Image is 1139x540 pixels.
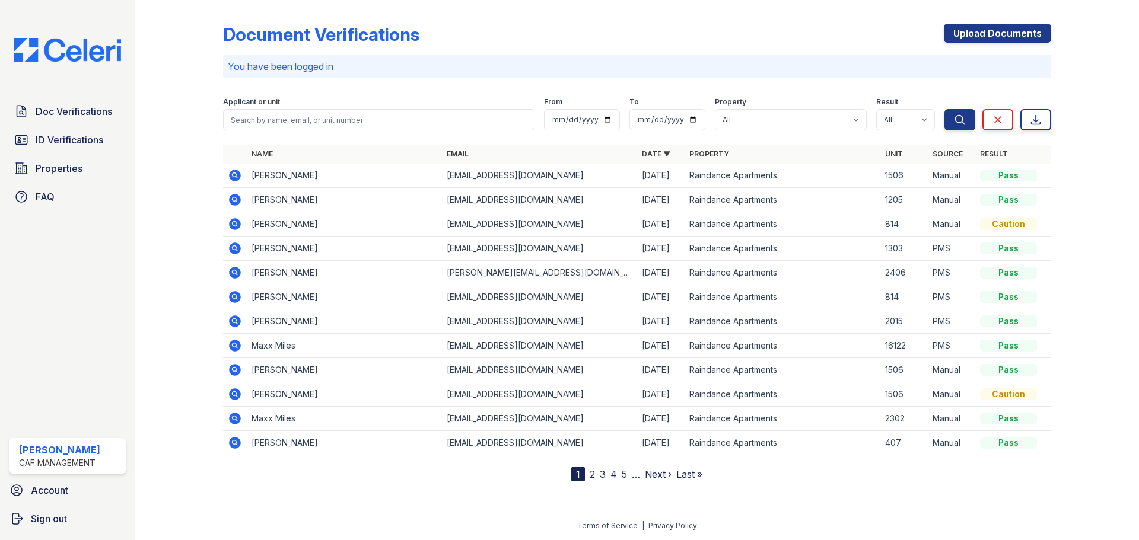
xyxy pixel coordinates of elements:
[223,24,419,45] div: Document Verifications
[928,407,975,431] td: Manual
[880,285,928,309] td: 814
[685,309,880,334] td: Raindance Apartments
[442,261,637,285] td: [PERSON_NAME][EMAIL_ADDRESS][DOMAIN_NAME]
[642,521,644,530] div: |
[715,97,746,107] label: Property
[685,188,880,212] td: Raindance Apartments
[9,100,126,123] a: Doc Verifications
[5,507,131,531] a: Sign out
[637,261,685,285] td: [DATE]
[637,285,685,309] td: [DATE]
[885,149,903,158] a: Unit
[928,237,975,261] td: PMS
[980,388,1037,400] div: Caution
[980,242,1037,254] div: Pass
[442,212,637,237] td: [EMAIL_ADDRESS][DOMAIN_NAME]
[252,149,273,158] a: Name
[980,218,1037,230] div: Caution
[880,431,928,455] td: 407
[928,212,975,237] td: Manual
[880,334,928,358] td: 16122
[637,358,685,382] td: [DATE]
[880,382,928,407] td: 1506
[676,468,702,480] a: Last »
[600,468,606,480] a: 3
[36,190,55,204] span: FAQ
[9,185,126,209] a: FAQ
[980,315,1037,327] div: Pass
[19,443,100,457] div: [PERSON_NAME]
[880,212,928,237] td: 814
[442,285,637,309] td: [EMAIL_ADDRESS][DOMAIN_NAME]
[247,212,442,237] td: [PERSON_NAME]
[577,521,638,530] a: Terms of Service
[442,164,637,188] td: [EMAIL_ADDRESS][DOMAIN_NAME]
[36,161,82,175] span: Properties
[442,358,637,382] td: [EMAIL_ADDRESS][DOMAIN_NAME]
[637,382,685,407] td: [DATE]
[31,512,67,526] span: Sign out
[648,521,697,530] a: Privacy Policy
[36,133,103,147] span: ID Verifications
[685,285,880,309] td: Raindance Apartments
[637,334,685,358] td: [DATE]
[685,382,880,407] td: Raindance Apartments
[928,382,975,407] td: Manual
[36,104,112,119] span: Doc Verifications
[637,188,685,212] td: [DATE]
[247,334,442,358] td: Maxx Miles
[928,431,975,455] td: Manual
[9,156,126,180] a: Properties
[928,358,975,382] td: Manual
[685,261,880,285] td: Raindance Apartments
[685,237,880,261] td: Raindance Apartments
[685,334,880,358] td: Raindance Apartments
[880,358,928,382] td: 1506
[880,309,928,334] td: 2015
[247,358,442,382] td: [PERSON_NAME]
[629,97,639,107] label: To
[31,483,68,497] span: Account
[685,407,880,431] td: Raindance Apartments
[544,97,562,107] label: From
[980,194,1037,206] div: Pass
[980,149,1008,158] a: Result
[637,237,685,261] td: [DATE]
[442,237,637,261] td: [EMAIL_ADDRESS][DOMAIN_NAME]
[442,382,637,407] td: [EMAIL_ADDRESS][DOMAIN_NAME]
[928,309,975,334] td: PMS
[928,334,975,358] td: PMS
[247,431,442,455] td: [PERSON_NAME]
[632,467,640,481] span: …
[980,267,1037,279] div: Pass
[880,237,928,261] td: 1303
[685,212,880,237] td: Raindance Apartments
[447,149,469,158] a: Email
[876,97,898,107] label: Result
[980,340,1037,352] div: Pass
[442,334,637,358] td: [EMAIL_ADDRESS][DOMAIN_NAME]
[247,382,442,407] td: [PERSON_NAME]
[5,38,131,62] img: CE_Logo_Blue-a8612792a0a2168367f1c8372b55b34899dd931a85d93a1a3d3e32e68fde9ad4.png
[880,261,928,285] td: 2406
[247,164,442,188] td: [PERSON_NAME]
[637,212,685,237] td: [DATE]
[685,358,880,382] td: Raindance Apartments
[980,170,1037,181] div: Pass
[442,309,637,334] td: [EMAIL_ADDRESS][DOMAIN_NAME]
[637,431,685,455] td: [DATE]
[442,188,637,212] td: [EMAIL_ADDRESS][DOMAIN_NAME]
[980,291,1037,303] div: Pass
[5,478,131,502] a: Account
[880,407,928,431] td: 2302
[247,261,442,285] td: [PERSON_NAME]
[442,431,637,455] td: [EMAIL_ADDRESS][DOMAIN_NAME]
[685,164,880,188] td: Raindance Apartments
[610,468,617,480] a: 4
[637,164,685,188] td: [DATE]
[980,437,1037,449] div: Pass
[685,431,880,455] td: Raindance Apartments
[642,149,670,158] a: Date ▼
[247,309,442,334] td: [PERSON_NAME]
[637,407,685,431] td: [DATE]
